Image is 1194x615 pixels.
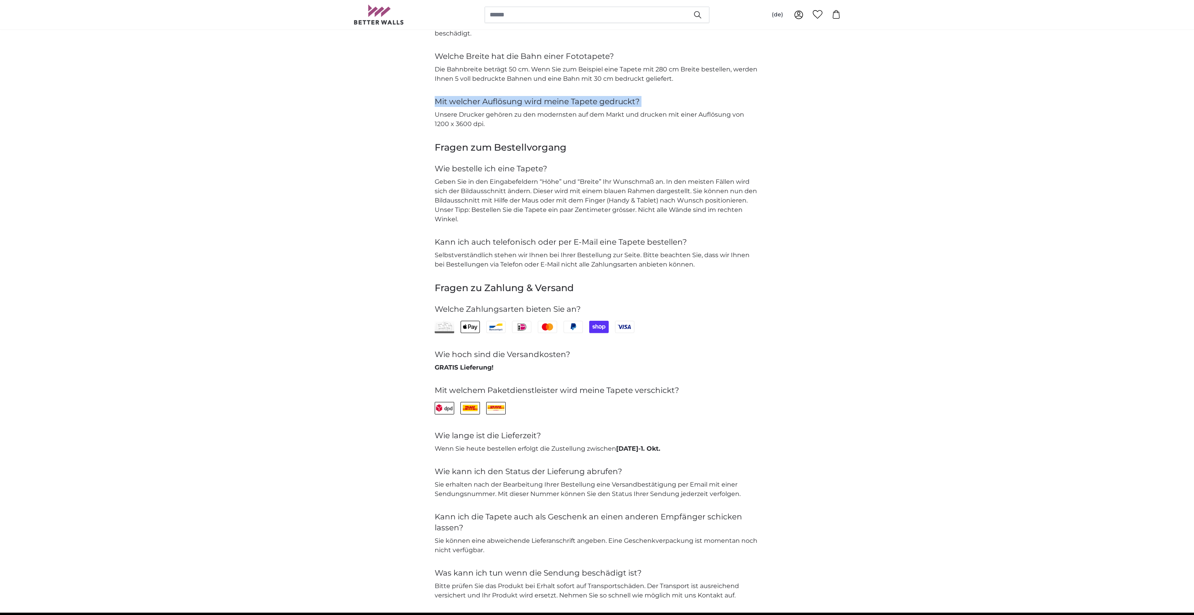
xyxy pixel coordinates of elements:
[487,404,505,411] img: DEX
[435,110,759,129] p: Unsere Drucker gehören zu den modernsten auf dem Markt und drucken mit einer Auflösung von 1200 x...
[435,511,759,533] h4: Kann ich die Tapete auch als Geschenk an einen anderen Empfänger schicken lassen?
[616,445,638,452] span: [DATE]
[435,141,759,154] h3: Fragen zum Bestellvorgang
[435,480,759,499] p: Sie erhalten nach der Bearbeitung Ihrer Bestellung eine Versandbestätigung per Email mit einer Se...
[435,65,759,84] p: Die Bahnbreite beträgt 50 cm. Wenn Sie zum Beispiel eine Tapete mit 280 cm Breite bestellen, werd...
[461,404,480,411] img: DHLINT
[435,364,494,371] span: GRATIS Lieferung!
[766,8,789,22] button: (de)
[435,444,759,453] p: Wenn Sie heute bestellen erfolgt die Zustellung zwischen
[435,430,759,441] h4: Wie lange ist die Lieferzeit?
[435,466,759,477] h4: Wie kann ich den Status der Lieferung abrufen?
[435,163,759,174] h4: Wie bestelle ich eine Tapete?
[435,282,759,294] h3: Fragen zu Zahlung & Versand
[435,177,759,224] p: Geben Sie in den Eingabefeldern “Höhe” und “Breite” Ihr Wunschmaß an. In den meisten Fällen wird ...
[435,404,454,411] img: DPD
[435,536,759,555] p: Sie können eine abweichende Lieferanschrift angeben. Eine Geschenkverpackung ist momentan noch ni...
[435,304,759,315] h4: Welche Zahlungsarten bieten Sie an?
[435,251,759,269] p: Selbstverständlich stehen wir Ihnen bei Ihrer Bestellung zur Seite. Bitte beachten Sie, dass wir ...
[435,581,759,600] p: Bitte prüfen Sie das Produkt bei Erhalt sofort auf Transportschäden. Der Transport ist ausreichen...
[435,349,759,360] h4: Wie hoch sind die Versandkosten?
[354,5,404,25] img: Betterwalls
[435,236,759,247] h4: Kann ich auch telefonisch oder per E-Mail eine Tapete bestellen?
[435,321,454,333] img: Rechnung
[435,385,759,396] h4: Mit welchem Paketdienstleister wird meine Tapete verschickt?
[641,445,660,452] span: 1. Okt.
[616,445,660,452] b: -
[435,51,759,62] h4: Welche Breite hat die Bahn einer Fototapete?
[435,567,759,578] h4: Was kann ich tun wenn die Sendung beschädigt ist?
[435,96,759,107] h4: Mit welcher Auflösung wird meine Tapete gedruckt?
